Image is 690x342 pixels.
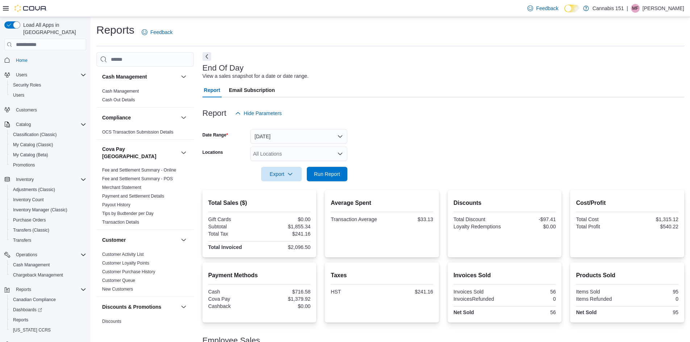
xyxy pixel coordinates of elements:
button: Cova Pay [GEOGRAPHIC_DATA] [179,148,188,157]
span: Transfers [13,237,31,243]
div: Cova Pay [GEOGRAPHIC_DATA] [96,166,194,229]
h2: Discounts [453,199,556,207]
a: Customer Queue [102,278,135,283]
strong: Net Sold [576,309,597,315]
div: $0.00 [261,303,310,309]
strong: Net Sold [453,309,474,315]
div: $241.16 [261,231,310,237]
h2: Total Sales ($) [208,199,311,207]
h3: End Of Day [202,64,244,72]
span: Classification (Classic) [10,130,86,139]
button: Inventory [13,175,37,184]
span: Reports [16,287,31,292]
a: Cash Out Details [102,97,135,102]
button: Users [13,71,30,79]
a: Transfers (Classic) [10,226,52,235]
input: Dark Mode [564,5,580,12]
span: Inventory Count [13,197,44,203]
span: Fee and Settlement Summary - Online [102,167,176,173]
button: My Catalog (Classic) [7,140,89,150]
span: Customer Purchase History [102,269,155,275]
button: Catalog [13,120,34,129]
span: Cash Management [102,88,139,94]
span: Merchant Statement [102,185,141,190]
span: Cash Management [13,262,50,268]
div: Invoices Sold [453,289,503,295]
button: Export [261,167,302,181]
button: Discounts & Promotions [102,303,178,311]
div: Cova Pay [208,296,258,302]
button: My Catalog (Beta) [7,150,89,160]
span: Canadian Compliance [10,295,86,304]
a: Fee and Settlement Summary - Online [102,168,176,173]
button: Users [7,90,89,100]
button: Promotions [7,160,89,170]
div: -$97.41 [506,216,556,222]
a: Customer Loyalty Points [102,261,149,266]
div: 56 [506,289,556,295]
div: 0 [629,296,678,302]
div: $716.58 [261,289,310,295]
span: Hide Parameters [244,110,282,117]
a: Inventory Manager (Classic) [10,206,70,214]
span: Promotions [10,161,86,169]
div: $1,315.12 [629,216,678,222]
div: Loyalty Redemptions [453,224,503,229]
label: Locations [202,149,223,155]
span: Users [13,71,86,79]
button: Catalog [1,119,89,130]
span: My Catalog (Classic) [13,142,53,148]
button: Cash Management [179,72,188,81]
a: Canadian Compliance [10,295,59,304]
a: Home [13,56,30,65]
h2: Invoices Sold [453,271,556,280]
span: Transfers (Classic) [10,226,86,235]
span: Discounts [102,318,121,324]
div: Total Tax [208,231,258,237]
span: Email Subscription [229,83,275,97]
button: [DATE] [250,129,347,144]
span: Customer Activity List [102,252,144,257]
label: Date Range [202,132,228,138]
h2: Average Spent [331,199,433,207]
div: $0.00 [506,224,556,229]
span: Washington CCRS [10,326,86,334]
a: [US_STATE] CCRS [10,326,54,334]
a: Tips by Budtender per Day [102,211,154,216]
button: Run Report [307,167,347,181]
div: $1,855.34 [261,224,310,229]
span: My Catalog (Beta) [13,152,48,158]
div: Total Profit [576,224,626,229]
span: New Customers [102,286,133,292]
a: Adjustments (Classic) [10,185,58,194]
span: Customer Loyalty Points [102,260,149,266]
a: Customers [13,106,40,114]
div: View a sales snapshot for a date or date range. [202,72,309,80]
a: Feedback [524,1,561,16]
span: Reports [10,316,86,324]
button: Chargeback Management [7,270,89,280]
div: Items Refunded [576,296,626,302]
div: Transaction Average [331,216,380,222]
span: Users [13,92,24,98]
div: HST [331,289,380,295]
div: $0.00 [261,216,310,222]
span: Transfers [10,236,86,245]
a: My Catalog (Classic) [10,140,56,149]
h3: Cova Pay [GEOGRAPHIC_DATA] [102,145,178,160]
button: Home [1,55,89,65]
button: Next [202,52,211,61]
span: Home [16,58,28,63]
p: | [627,4,628,13]
span: Inventory [16,177,34,182]
div: Cash [208,289,258,295]
span: Load All Apps in [GEOGRAPHIC_DATA] [20,21,86,36]
a: Transaction Details [102,220,139,225]
h2: Cost/Profit [576,199,678,207]
span: Adjustments (Classic) [10,185,86,194]
a: Classification (Classic) [10,130,60,139]
button: Transfers [7,235,89,245]
div: Compliance [96,128,194,139]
